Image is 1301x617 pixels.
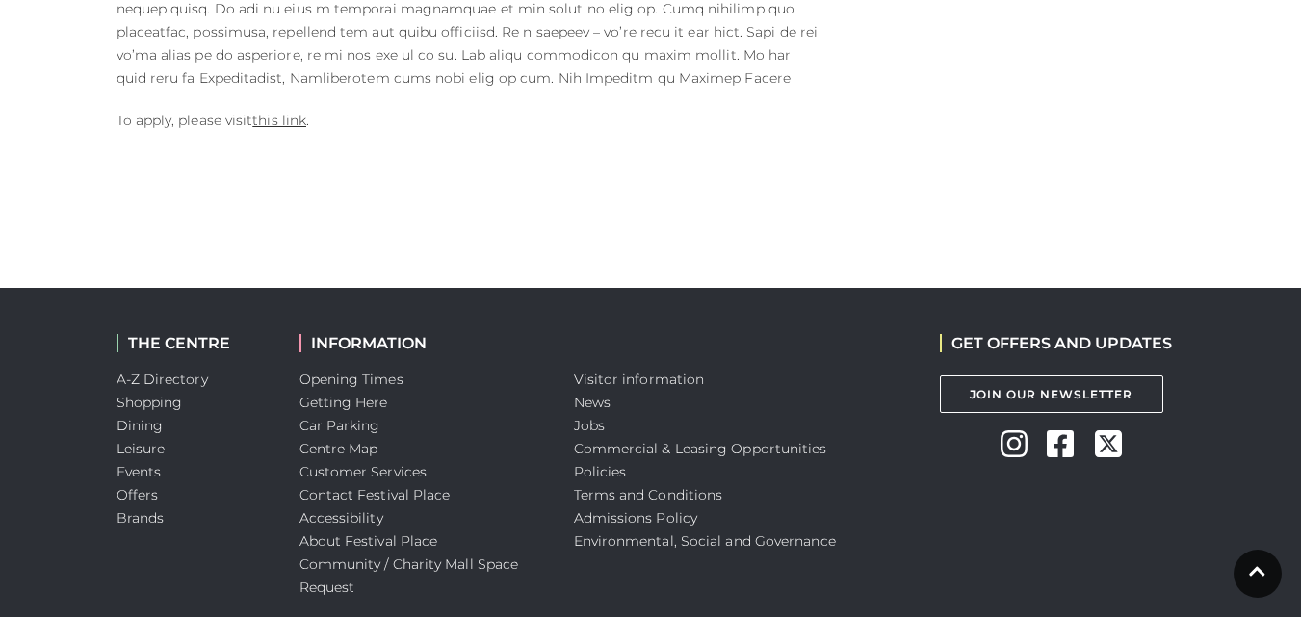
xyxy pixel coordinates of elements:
a: Offers [117,486,159,503]
a: A-Z Directory [117,371,208,388]
a: Policies [574,463,627,480]
a: Accessibility [299,509,383,527]
h2: INFORMATION [299,334,545,352]
a: Getting Here [299,394,388,411]
a: Events [117,463,162,480]
a: News [574,394,611,411]
a: Contact Festival Place [299,486,451,503]
a: this link [252,112,306,129]
a: Leisure [117,440,166,457]
h2: THE CENTRE [117,334,271,352]
a: Join Our Newsletter [940,375,1163,413]
p: To apply, please visit . [117,109,820,132]
h2: GET OFFERS AND UPDATES [940,334,1172,352]
a: Community / Charity Mall Space Request [299,555,519,596]
a: Environmental, Social and Governance [574,532,836,550]
a: Opening Times [299,371,403,388]
a: Dining [117,417,164,434]
a: Terms and Conditions [574,486,723,503]
a: Customer Services [299,463,428,480]
a: About Festival Place [299,532,438,550]
a: Centre Map [299,440,378,457]
a: Car Parking [299,417,380,434]
a: Commercial & Leasing Opportunities [574,440,827,457]
a: Jobs [574,417,605,434]
a: Brands [117,509,165,527]
a: Visitor information [574,371,705,388]
a: Shopping [117,394,183,411]
a: Admissions Policy [574,509,698,527]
